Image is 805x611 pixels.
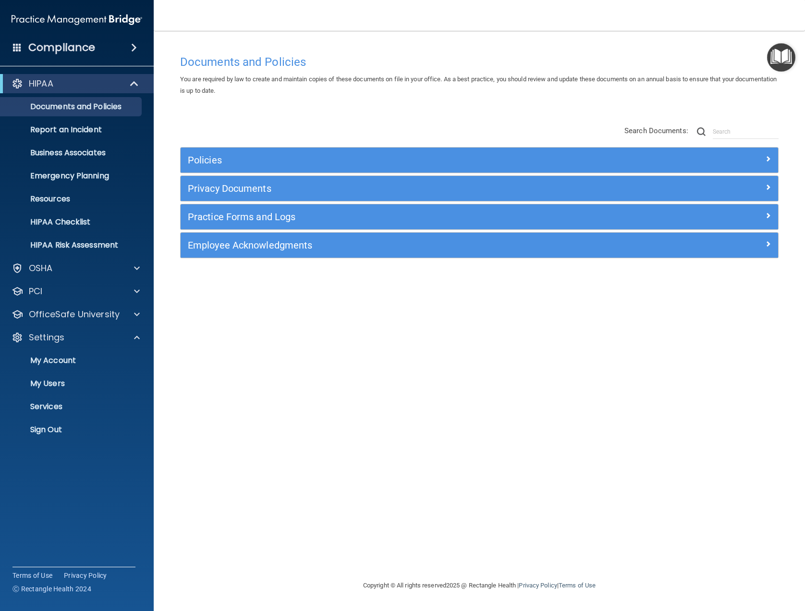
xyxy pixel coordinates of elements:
[559,582,596,589] a: Terms of Use
[12,10,142,29] img: PMB logo
[12,571,52,580] a: Terms of Use
[6,217,137,227] p: HIPAA Checklist
[6,240,137,250] p: HIPAA Risk Assessment
[188,237,771,253] a: Employee Acknowledgments
[12,584,91,594] span: Ⓒ Rectangle Health 2024
[180,75,777,94] span: You are required by law to create and maintain copies of these documents on file in your office. ...
[29,78,53,89] p: HIPAA
[28,41,95,54] h4: Compliance
[624,126,688,135] span: Search Documents:
[6,171,137,181] p: Emergency Planning
[713,125,779,139] input: Search
[6,125,137,135] p: Report an Incident
[64,571,107,580] a: Privacy Policy
[6,148,137,158] p: Business Associates
[6,379,137,388] p: My Users
[180,56,779,68] h4: Documents and Policies
[12,309,140,320] a: OfficeSafe University
[519,582,557,589] a: Privacy Policy
[767,43,795,72] button: Open Resource Center
[304,570,655,601] div: Copyright © All rights reserved 2025 @ Rectangle Health | |
[697,127,706,136] img: ic-search.3b580494.png
[188,240,622,250] h5: Employee Acknowledgments
[188,181,771,196] a: Privacy Documents
[6,402,137,411] p: Services
[188,183,622,194] h5: Privacy Documents
[12,286,140,297] a: PCI
[6,425,137,435] p: Sign Out
[188,155,622,165] h5: Policies
[6,356,137,365] p: My Account
[29,262,53,274] p: OSHA
[12,332,140,343] a: Settings
[12,262,140,274] a: OSHA
[12,78,139,89] a: HIPAA
[188,212,622,222] h5: Practice Forms and Logs
[188,152,771,168] a: Policies
[29,309,120,320] p: OfficeSafe University
[6,102,137,112] p: Documents and Policies
[29,332,64,343] p: Settings
[188,209,771,224] a: Practice Forms and Logs
[29,286,42,297] p: PCI
[6,194,137,204] p: Resources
